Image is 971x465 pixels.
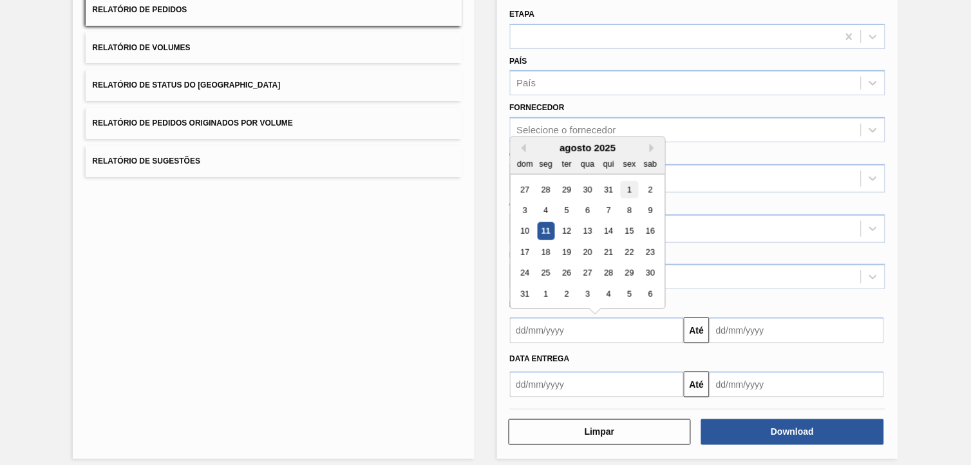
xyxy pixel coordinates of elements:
div: Choose sábado, 30 de agosto de 2025 [641,265,659,282]
label: Fornecedor [510,103,565,112]
span: Relatório de Sugestões [92,157,200,166]
div: Choose sábado, 9 de agosto de 2025 [641,202,659,219]
div: Choose terça-feira, 12 de agosto de 2025 [558,223,575,240]
label: País [510,57,527,66]
div: Choose sábado, 6 de setembro de 2025 [641,285,659,303]
label: Etapa [510,10,535,19]
div: Choose terça-feira, 5 de agosto de 2025 [558,202,575,219]
div: Choose quarta-feira, 20 de agosto de 2025 [579,243,596,261]
div: Choose segunda-feira, 1 de setembro de 2025 [537,285,554,303]
div: Choose segunda-feira, 18 de agosto de 2025 [537,243,554,261]
div: sab [641,155,659,173]
button: Next Month [650,144,659,153]
button: Até [684,318,710,343]
button: Download [701,419,884,445]
input: dd/mm/yyyy [710,318,884,343]
div: Choose terça-feira, 29 de julho de 2025 [558,181,575,198]
div: Choose domingo, 10 de agosto de 2025 [516,223,534,240]
button: Até [684,372,710,397]
div: seg [537,155,554,173]
input: dd/mm/yyyy [710,372,884,397]
div: Choose quinta-feira, 7 de agosto de 2025 [599,202,617,219]
button: Relatório de Sugestões [86,146,461,177]
div: Choose sexta-feira, 1 de agosto de 2025 [621,181,638,198]
div: Choose quinta-feira, 21 de agosto de 2025 [599,243,617,261]
div: Choose segunda-feira, 11 de agosto de 2025 [537,223,554,240]
div: Choose sábado, 2 de agosto de 2025 [641,181,659,198]
div: Choose quinta-feira, 14 de agosto de 2025 [599,223,617,240]
div: Choose domingo, 31 de agosto de 2025 [516,285,534,303]
div: Choose quarta-feira, 3 de setembro de 2025 [579,285,596,303]
span: Data entrega [510,354,570,363]
div: Choose quinta-feira, 28 de agosto de 2025 [599,265,617,282]
div: Choose sexta-feira, 8 de agosto de 2025 [621,202,638,219]
button: Relatório de Volumes [86,32,461,64]
div: Choose quarta-feira, 27 de agosto de 2025 [579,265,596,282]
div: Choose segunda-feira, 28 de julho de 2025 [537,181,554,198]
div: Choose sábado, 16 de agosto de 2025 [641,223,659,240]
div: Choose segunda-feira, 25 de agosto de 2025 [537,265,554,282]
div: month 2025-08 [514,179,661,305]
div: agosto 2025 [511,142,665,153]
button: Limpar [509,419,692,445]
div: Choose sábado, 23 de agosto de 2025 [641,243,659,261]
div: Choose sexta-feira, 29 de agosto de 2025 [621,265,638,282]
span: Relatório de Volumes [92,43,190,52]
div: Choose quinta-feira, 31 de julho de 2025 [599,181,617,198]
button: Previous Month [517,144,526,153]
div: Choose domingo, 27 de julho de 2025 [516,181,534,198]
input: dd/mm/yyyy [510,318,684,343]
button: Relatório de Status do [GEOGRAPHIC_DATA] [86,70,461,101]
div: Choose domingo, 3 de agosto de 2025 [516,202,534,219]
div: Choose terça-feira, 26 de agosto de 2025 [558,265,575,282]
div: ter [558,155,575,173]
div: Choose terça-feira, 2 de setembro de 2025 [558,285,575,303]
div: Choose domingo, 24 de agosto de 2025 [516,265,534,282]
div: Choose sexta-feira, 22 de agosto de 2025 [621,243,638,261]
div: dom [516,155,534,173]
div: Choose domingo, 17 de agosto de 2025 [516,243,534,261]
div: País [517,78,536,89]
span: Relatório de Pedidos Originados por Volume [92,119,293,128]
input: dd/mm/yyyy [510,372,684,397]
div: qua [579,155,596,173]
div: Choose sexta-feira, 15 de agosto de 2025 [621,223,638,240]
div: Choose quarta-feira, 13 de agosto de 2025 [579,223,596,240]
div: qui [599,155,617,173]
div: Selecione o fornecedor [517,125,616,136]
div: Choose quinta-feira, 4 de setembro de 2025 [599,285,617,303]
div: sex [621,155,638,173]
div: Choose quarta-feira, 6 de agosto de 2025 [579,202,596,219]
div: Choose terça-feira, 19 de agosto de 2025 [558,243,575,261]
div: Choose sexta-feira, 5 de setembro de 2025 [621,285,638,303]
span: Relatório de Status do [GEOGRAPHIC_DATA] [92,81,280,90]
button: Relatório de Pedidos Originados por Volume [86,108,461,139]
div: Choose segunda-feira, 4 de agosto de 2025 [537,202,554,219]
div: Choose quarta-feira, 30 de julho de 2025 [579,181,596,198]
span: Relatório de Pedidos [92,5,187,14]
